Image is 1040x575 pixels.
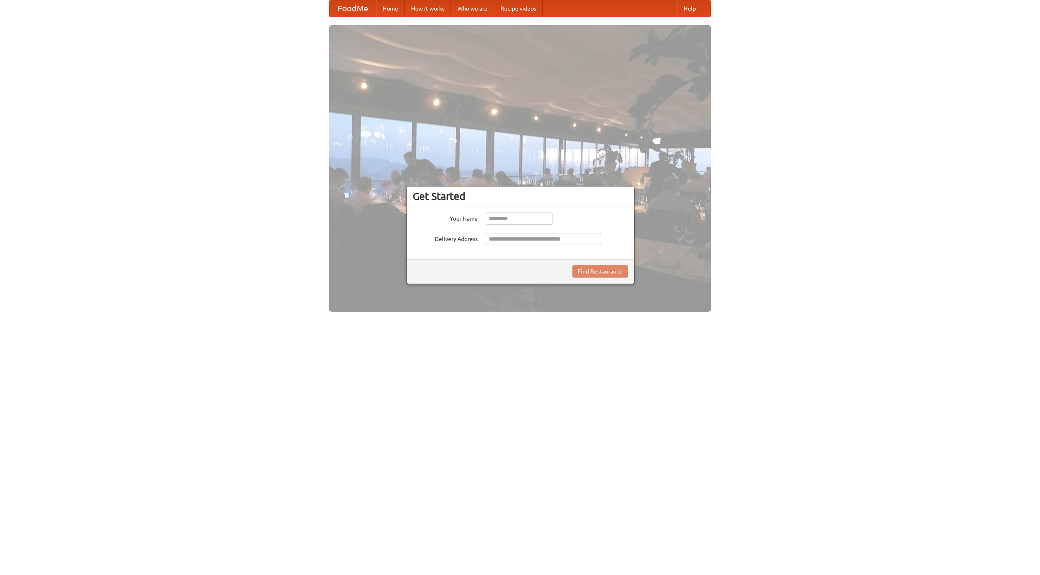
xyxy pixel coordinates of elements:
label: Your Name [413,213,478,223]
a: Help [677,0,702,17]
a: Home [376,0,405,17]
a: Recipe videos [494,0,543,17]
label: Delivery Address [413,233,478,243]
button: Find Restaurants! [572,265,628,278]
a: How it works [405,0,451,17]
h3: Get Started [413,190,628,202]
a: FoodMe [329,0,376,17]
a: Who we are [451,0,494,17]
